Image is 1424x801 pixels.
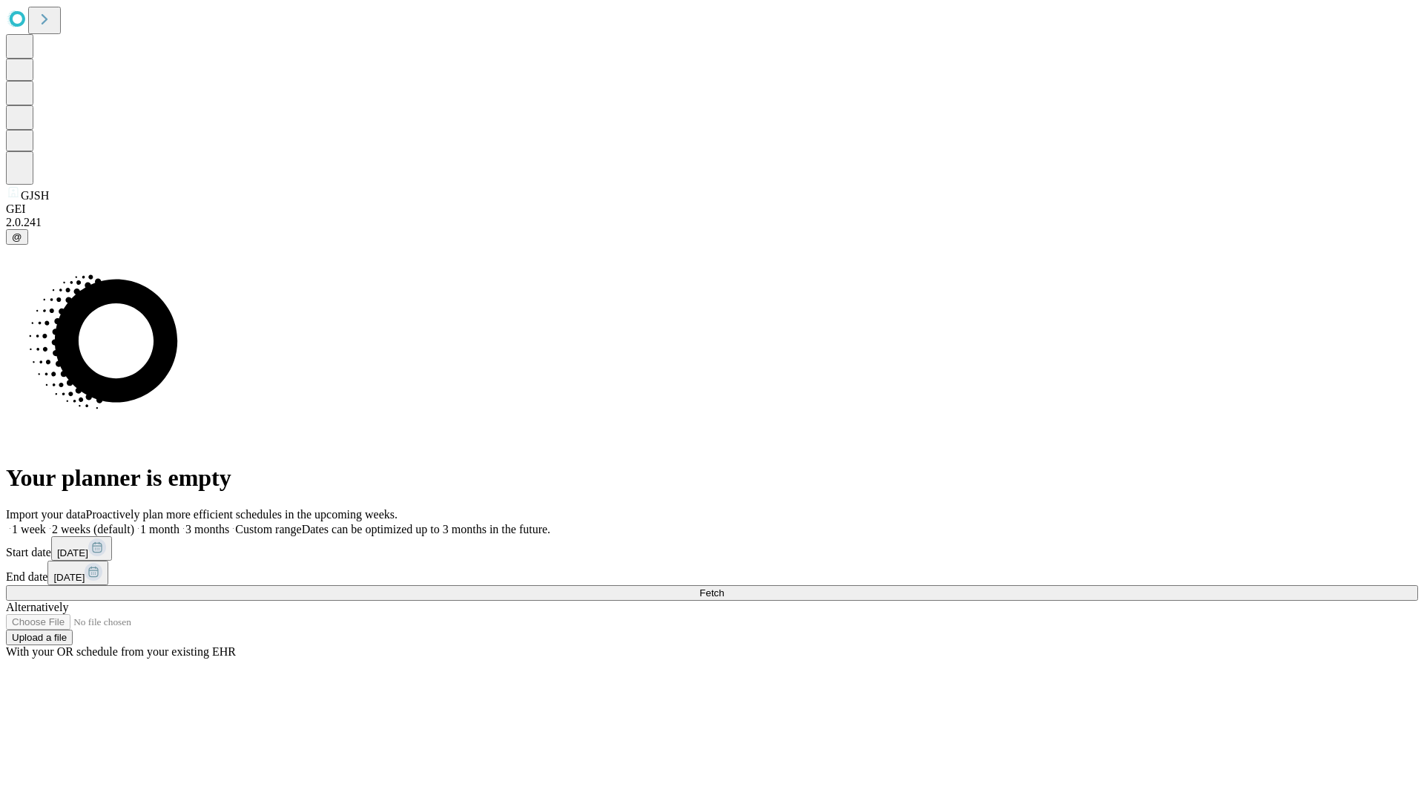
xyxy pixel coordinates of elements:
span: Fetch [699,587,724,599]
span: Proactively plan more efficient schedules in the upcoming weeks. [86,508,398,521]
button: Upload a file [6,630,73,645]
span: 3 months [185,523,229,535]
div: GEI [6,202,1418,216]
span: [DATE] [57,547,88,558]
span: Custom range [235,523,301,535]
button: @ [6,229,28,245]
span: Import your data [6,508,86,521]
span: With your OR schedule from your existing EHR [6,645,236,658]
span: 1 month [140,523,179,535]
button: [DATE] [47,561,108,585]
div: Start date [6,536,1418,561]
span: [DATE] [53,572,85,583]
span: 1 week [12,523,46,535]
span: GJSH [21,189,49,202]
span: @ [12,231,22,243]
span: Dates can be optimized up to 3 months in the future. [302,523,550,535]
h1: Your planner is empty [6,464,1418,492]
span: 2 weeks (default) [52,523,134,535]
button: [DATE] [51,536,112,561]
span: Alternatively [6,601,68,613]
div: 2.0.241 [6,216,1418,229]
button: Fetch [6,585,1418,601]
div: End date [6,561,1418,585]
